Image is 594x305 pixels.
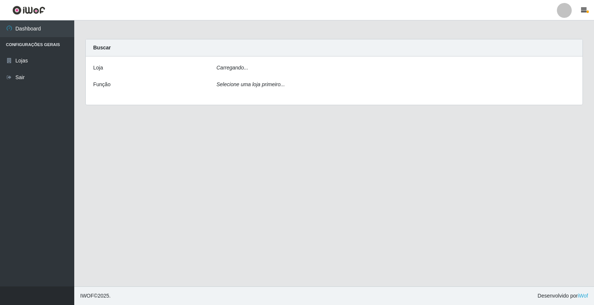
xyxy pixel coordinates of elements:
[93,64,103,72] label: Loja
[216,65,248,71] i: Carregando...
[12,6,45,15] img: CoreUI Logo
[93,45,111,51] strong: Buscar
[578,293,588,299] a: iWof
[80,293,94,299] span: IWOF
[216,81,285,87] i: Selecione uma loja primeiro...
[80,292,111,300] span: © 2025 .
[538,292,588,300] span: Desenvolvido por
[93,81,111,88] label: Função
